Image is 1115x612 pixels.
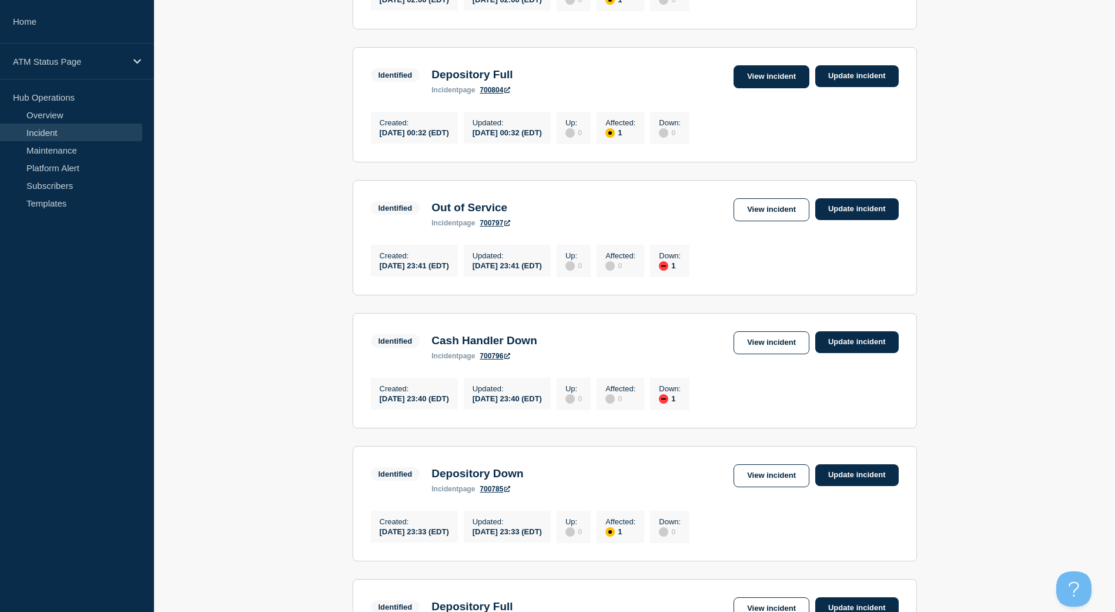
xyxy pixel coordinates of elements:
p: Affected : [605,384,635,393]
div: [DATE] 23:40 (EDT) [380,393,449,403]
span: Identified [371,334,420,348]
p: Updated : [473,251,542,260]
p: Down : [659,384,681,393]
a: 700797 [480,219,510,227]
div: [DATE] 23:40 (EDT) [473,393,542,403]
span: Identified [371,201,420,215]
div: disabled [565,128,575,138]
div: disabled [659,128,668,138]
div: down [659,261,668,271]
div: disabled [605,261,615,271]
p: Updated : [473,384,542,393]
h3: Depository Down [431,467,523,480]
div: disabled [605,394,615,404]
p: Created : [380,118,449,127]
p: page [431,219,475,227]
div: 0 [565,526,582,537]
a: Update incident [815,198,899,220]
div: 0 [659,127,681,138]
div: disabled [659,527,668,537]
p: Down : [659,118,681,127]
div: disabled [565,261,575,271]
p: Up : [565,251,582,260]
span: incident [431,219,458,227]
div: [DATE] 00:32 (EDT) [380,127,449,137]
h3: Cash Handler Down [431,334,537,347]
a: View incident [734,198,809,221]
span: incident [431,352,458,360]
span: Identified [371,467,420,481]
p: Created : [380,517,449,526]
p: Updated : [473,118,542,127]
p: page [431,352,475,360]
p: page [431,86,475,94]
a: View incident [734,65,809,88]
div: affected [605,527,615,537]
a: Update incident [815,331,899,353]
div: 0 [605,260,635,271]
a: Update incident [815,65,899,87]
iframe: Help Scout Beacon - Open [1056,571,1091,607]
p: Down : [659,251,681,260]
div: 0 [605,393,635,404]
p: Created : [380,251,449,260]
p: Updated : [473,517,542,526]
div: 1 [659,393,681,404]
div: 1 [605,526,635,537]
div: down [659,394,668,404]
div: affected [605,128,615,138]
a: 700804 [480,86,510,94]
p: Up : [565,118,582,127]
p: Up : [565,384,582,393]
div: 0 [565,393,582,404]
div: disabled [565,394,575,404]
a: View incident [734,331,809,354]
div: 0 [565,260,582,271]
a: Update incident [815,464,899,486]
p: Affected : [605,517,635,526]
p: Down : [659,517,681,526]
p: page [431,485,475,493]
a: 700796 [480,352,510,360]
span: incident [431,86,458,94]
div: [DATE] 23:33 (EDT) [473,526,542,536]
div: 1 [659,260,681,271]
a: 700785 [480,485,510,493]
div: [DATE] 23:41 (EDT) [473,260,542,270]
div: [DATE] 23:33 (EDT) [380,526,449,536]
span: incident [431,485,458,493]
div: [DATE] 00:32 (EDT) [473,127,542,137]
h3: Depository Full [431,68,513,81]
span: Identified [371,68,420,82]
p: Up : [565,517,582,526]
div: [DATE] 23:41 (EDT) [380,260,449,270]
a: View incident [734,464,809,487]
p: Affected : [605,118,635,127]
h3: Out of Service [431,201,510,214]
div: 1 [605,127,635,138]
p: Created : [380,384,449,393]
div: 0 [659,526,681,537]
p: Affected : [605,251,635,260]
div: disabled [565,527,575,537]
div: 0 [565,127,582,138]
p: ATM Status Page [13,56,126,66]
